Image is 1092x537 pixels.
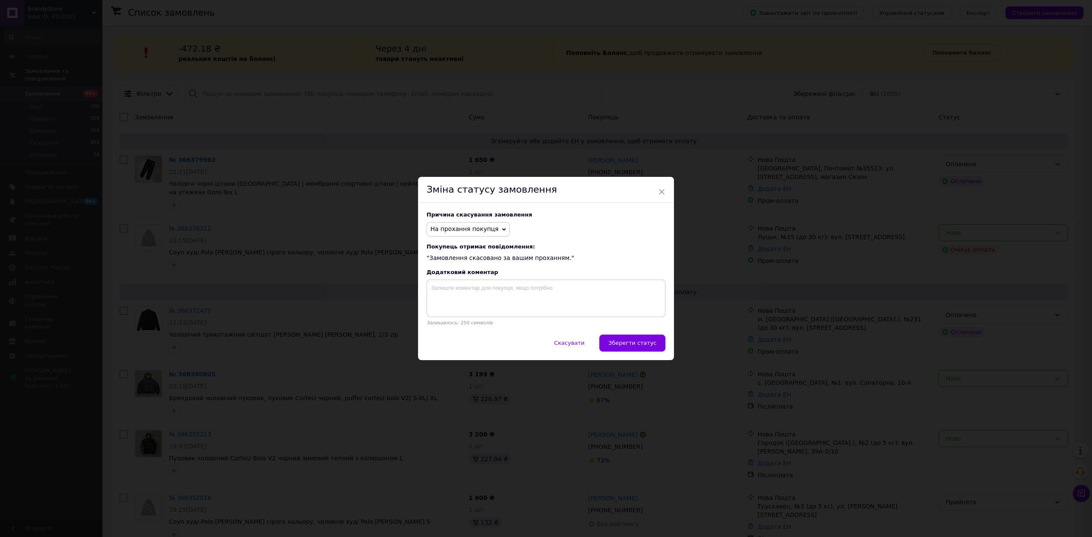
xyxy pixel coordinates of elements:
[430,225,499,232] span: На прохання покупця
[427,243,665,263] div: "Замовлення скасовано за вашим проханням."
[427,320,665,326] p: Залишилось: 250 символів
[608,340,656,346] span: Зберегти статус
[427,269,665,275] div: Додатковий коментар
[427,243,665,250] span: Покупець отримає повідомлення:
[418,177,674,203] div: Зміна статусу замовлення
[658,185,665,199] span: ×
[554,340,584,346] span: Скасувати
[599,335,665,352] button: Зберегти статус
[545,335,593,352] button: Скасувати
[427,211,665,218] div: Причина скасування замовлення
